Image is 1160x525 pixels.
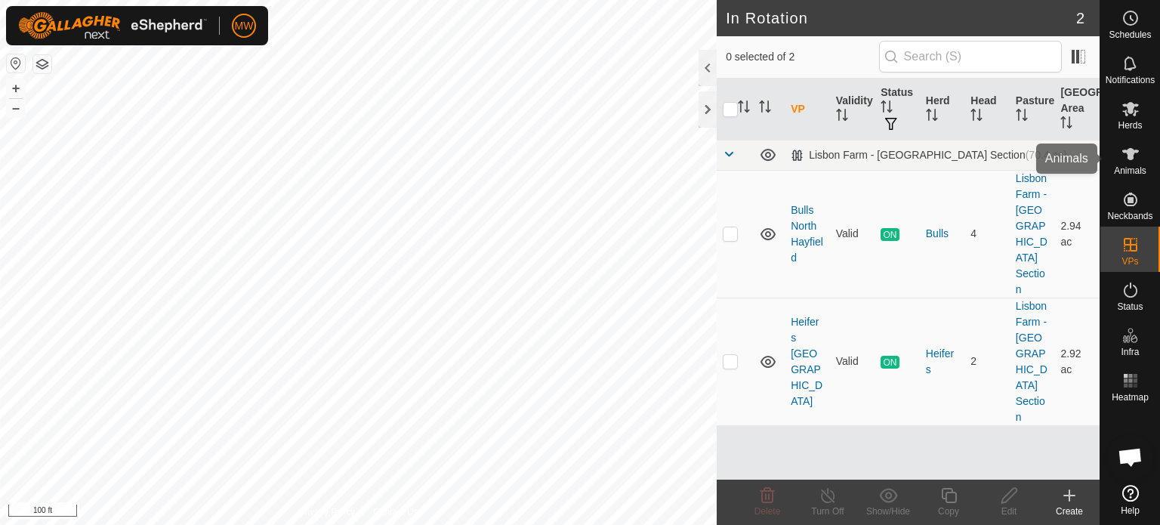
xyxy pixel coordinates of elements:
p-sorticon: Activate to sort [836,111,848,123]
div: Bulls [926,226,959,242]
th: VP [785,79,830,141]
span: ON [881,228,899,241]
h2: In Rotation [726,9,1076,27]
span: 0 selected of 2 [726,49,878,65]
p-sorticon: Activate to sort [881,103,893,115]
th: Validity [830,79,875,141]
span: VPs [1121,257,1138,266]
p-sorticon: Activate to sort [738,103,750,115]
td: 4 [964,170,1010,298]
p-sorticon: Activate to sort [926,111,938,123]
th: [GEOGRAPHIC_DATA] Area [1054,79,1100,141]
th: Head [964,79,1010,141]
th: Pasture [1010,79,1055,141]
span: Schedules [1109,30,1151,39]
span: 2 [1076,7,1084,29]
span: Infra [1121,347,1139,357]
td: 2 [964,298,1010,425]
a: Lisbon Farm - [GEOGRAPHIC_DATA] Section [1016,300,1047,423]
td: 2.92 ac [1054,298,1100,425]
span: Animals [1114,166,1146,175]
span: MW [235,18,254,34]
span: Heatmap [1112,393,1149,402]
a: Bulls North Hayfield [791,204,823,264]
input: Search (S) [879,41,1062,73]
button: – [7,99,25,117]
span: Delete [754,506,781,517]
span: ON [881,356,899,369]
div: Lisbon Farm - [GEOGRAPHIC_DATA] Section [791,149,1067,162]
a: Privacy Policy [299,505,356,519]
p-sorticon: Activate to sort [1060,119,1072,131]
span: Status [1117,302,1143,311]
button: Map Layers [33,55,51,73]
div: Copy [918,505,979,518]
a: Help [1100,479,1160,521]
div: Show/Hide [858,505,918,518]
th: Status [875,79,920,141]
a: Contact Us [373,505,418,519]
div: Turn Off [797,505,858,518]
p-sorticon: Activate to sort [759,103,771,115]
span: Neckbands [1107,212,1152,221]
p-sorticon: Activate to sort [1016,111,1028,123]
span: (70.4 ac) [1026,149,1067,161]
div: Open chat [1108,434,1153,480]
td: Valid [830,298,875,425]
th: Herd [920,79,965,141]
a: Heifers [GEOGRAPHIC_DATA] [791,316,822,407]
a: Lisbon Farm - [GEOGRAPHIC_DATA] Section [1016,172,1047,295]
span: Help [1121,506,1140,515]
td: Valid [830,170,875,298]
button: + [7,79,25,97]
button: Reset Map [7,54,25,73]
p-sorticon: Activate to sort [970,111,983,123]
div: Heifers [926,346,959,378]
span: Herds [1118,121,1142,130]
td: 2.94 ac [1054,170,1100,298]
div: Create [1039,505,1100,518]
div: Edit [979,505,1039,518]
span: Notifications [1106,76,1155,85]
img: Gallagher Logo [18,12,207,39]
